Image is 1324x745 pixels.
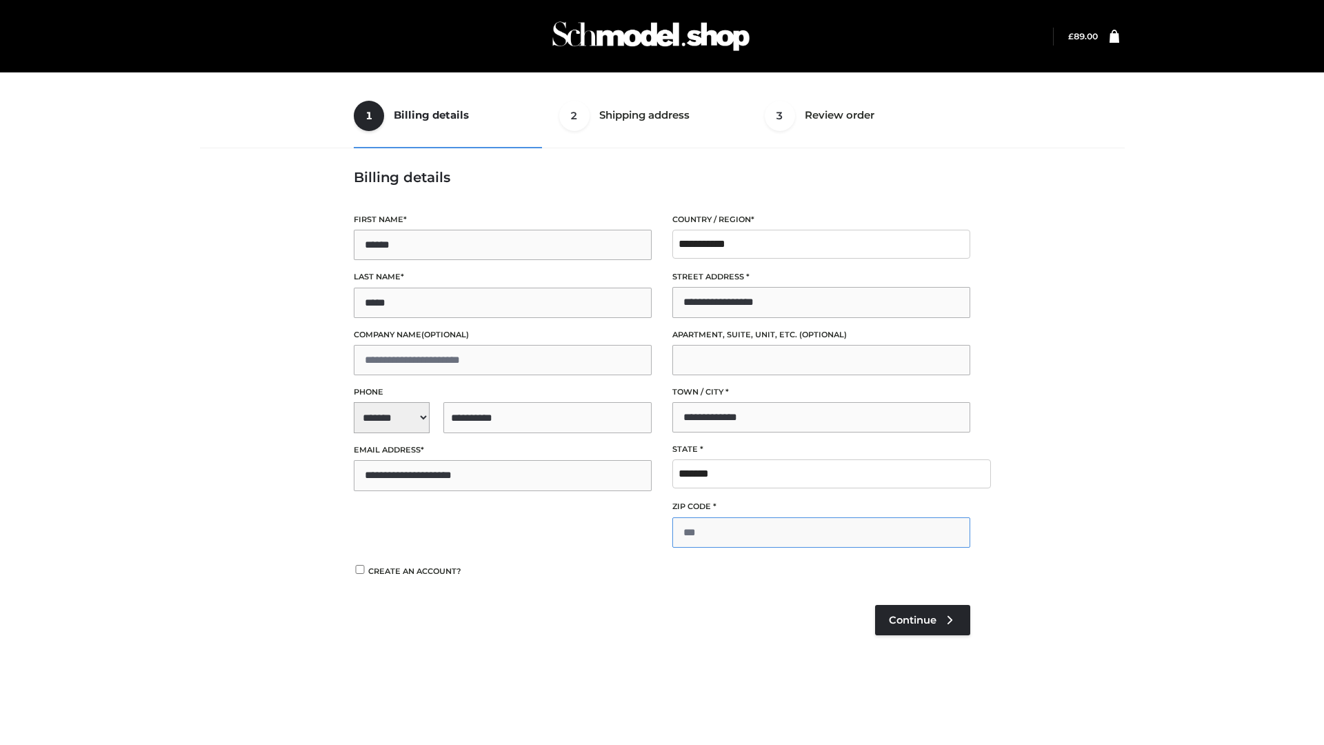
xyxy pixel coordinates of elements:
span: Continue [889,614,936,626]
img: Schmodel Admin 964 [548,9,754,63]
label: Email address [354,444,652,457]
label: Apartment, suite, unit, etc. [672,328,970,341]
label: Street address [672,270,970,284]
span: (optional) [799,330,847,339]
span: (optional) [421,330,469,339]
h3: Billing details [354,169,970,186]
bdi: 89.00 [1068,31,1098,41]
input: Create an account? [354,565,366,574]
label: Last name [354,270,652,284]
label: Company name [354,328,652,341]
label: Country / Region [672,213,970,226]
label: First name [354,213,652,226]
label: Phone [354,386,652,399]
span: Create an account? [368,566,461,576]
label: ZIP Code [672,500,970,513]
label: Town / City [672,386,970,399]
label: State [672,443,970,456]
span: £ [1068,31,1074,41]
a: Continue [875,605,970,635]
a: £89.00 [1068,31,1098,41]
